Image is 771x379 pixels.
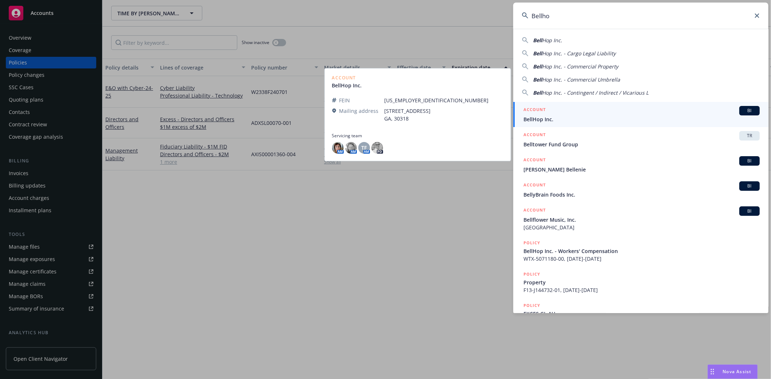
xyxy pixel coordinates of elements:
[523,247,760,255] span: BellHop Inc. - Workers' Compensation
[513,3,768,29] input: Search...
[523,286,760,294] span: F13-J144732-01, [DATE]-[DATE]
[523,166,760,173] span: [PERSON_NAME] Bellenie
[533,50,542,57] span: Bell
[742,158,757,164] span: BI
[523,191,760,198] span: BellyBrain Foods Inc.
[523,141,760,148] span: Belltower Fund Group
[523,302,540,309] h5: POLICY
[523,279,760,286] span: Property
[513,152,768,177] a: ACCOUNTBI[PERSON_NAME] Bellenie
[523,271,540,278] h5: POLICY
[513,177,768,202] a: ACCOUNTBIBellyBrain Foods Inc.
[513,202,768,235] a: ACCOUNTBIBellflower Music, Inc.[GEOGRAPHIC_DATA]
[742,107,757,114] span: BI
[513,267,768,298] a: POLICYPropertyF13-J144732-01, [DATE]-[DATE]
[523,255,760,262] span: WTX-5071180-00, [DATE]-[DATE]
[542,50,616,57] span: Hop Inc. - Cargo Legal Liability
[513,298,768,329] a: POLICYEXCES GL AU
[523,206,546,215] h5: ACCOUNT
[742,183,757,189] span: BI
[523,310,760,317] span: EXCES GL AU
[542,89,649,96] span: Hop Inc. - Contingent / Indirect / Vicarious L
[523,239,540,246] h5: POLICY
[513,102,768,127] a: ACCOUNTBIBellHop Inc.
[533,37,542,44] span: Bell
[542,76,620,83] span: Hop Inc. - Commercial Umbrella
[723,368,752,375] span: Nova Assist
[523,115,760,123] span: BellHop Inc.
[513,127,768,152] a: ACCOUNTTRBelltower Fund Group
[533,76,542,83] span: Bell
[523,131,546,140] h5: ACCOUNT
[708,365,717,379] div: Drag to move
[542,63,618,70] span: Hop Inc. - Commercial Property
[533,63,542,70] span: Bell
[533,89,542,96] span: Bell
[513,235,768,267] a: POLICYBellHop Inc. - Workers' CompensationWTX-5071180-00, [DATE]-[DATE]
[742,208,757,214] span: BI
[523,106,546,115] h5: ACCOUNT
[523,216,760,224] span: Bellflower Music, Inc.
[523,224,760,231] span: [GEOGRAPHIC_DATA]
[742,133,757,139] span: TR
[542,37,562,44] span: Hop Inc.
[523,156,546,165] h5: ACCOUNT
[523,181,546,190] h5: ACCOUNT
[708,364,758,379] button: Nova Assist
